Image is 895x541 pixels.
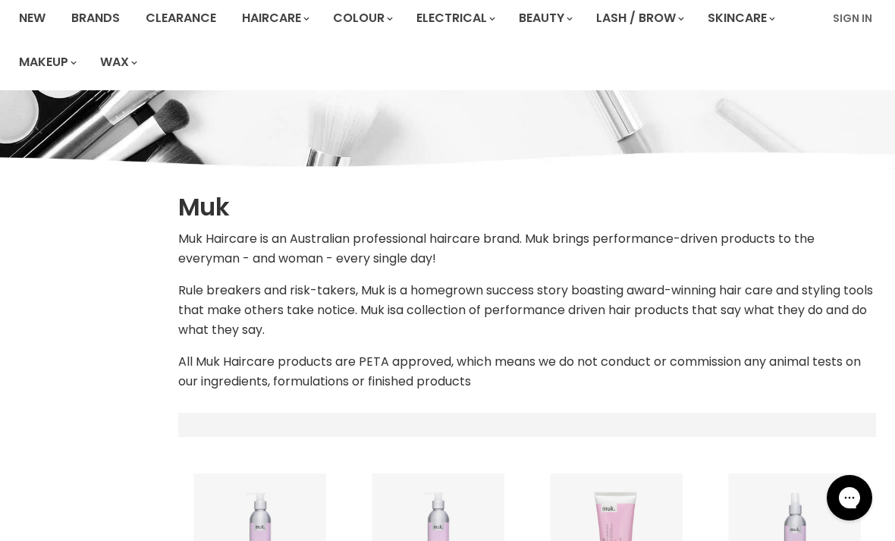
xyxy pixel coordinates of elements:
[178,230,815,267] span: Muk Haircare is an Australian professional haircare brand. Muk brings performance-driven products...
[322,2,402,34] a: Colour
[405,2,504,34] a: Electrical
[8,46,86,78] a: Makeup
[178,281,876,340] p: a collection of performance driven hair products that say what they do and do what they say.
[824,2,881,34] a: Sign In
[696,2,784,34] a: Skincare
[231,2,319,34] a: Haircare
[178,191,876,223] h1: Muk
[8,2,57,34] a: New
[507,2,582,34] a: Beauty
[819,470,880,526] iframe: Gorgias live chat messenger
[178,353,861,390] span: All Muk Haircare products are PETA approved, which means we do not conduct or commission any anim...
[178,282,873,319] span: Rule breakers and risk-takers, Muk is a homegrown success story boasting award-winning hair care ...
[60,2,131,34] a: Brands
[134,2,228,34] a: Clearance
[585,2,693,34] a: Lash / Brow
[89,46,146,78] a: Wax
